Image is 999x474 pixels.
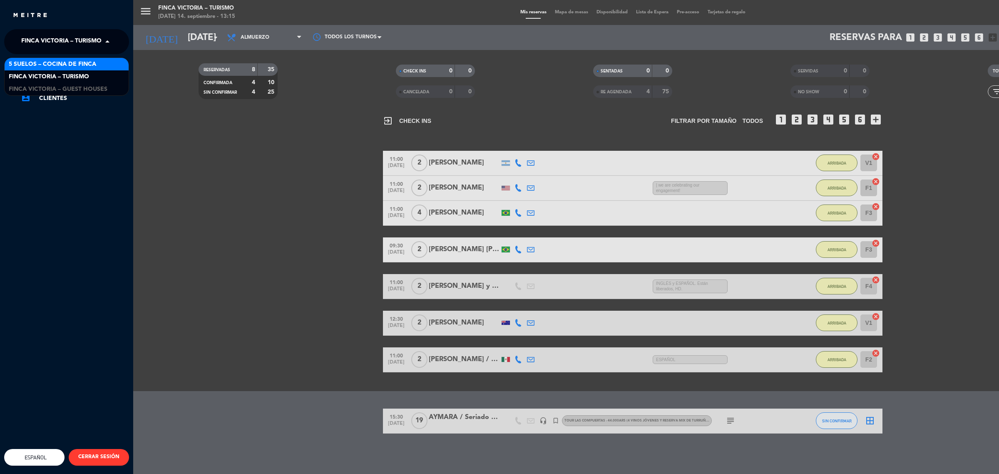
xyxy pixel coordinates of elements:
[9,72,89,82] span: FINCA VICTORIA – TURISMO
[21,33,102,50] span: FINCA VICTORIA – TURISMO
[9,60,96,69] span: 5 SUELOS – COCINA DE FINCA
[22,454,47,461] span: Español
[21,92,31,102] i: account_box
[9,85,107,94] span: FINCA VICTORIA – GUEST HOUSES
[69,449,129,466] button: CERRAR SESIÓN
[12,12,48,19] img: MEITRE
[21,93,129,103] a: account_boxClientes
